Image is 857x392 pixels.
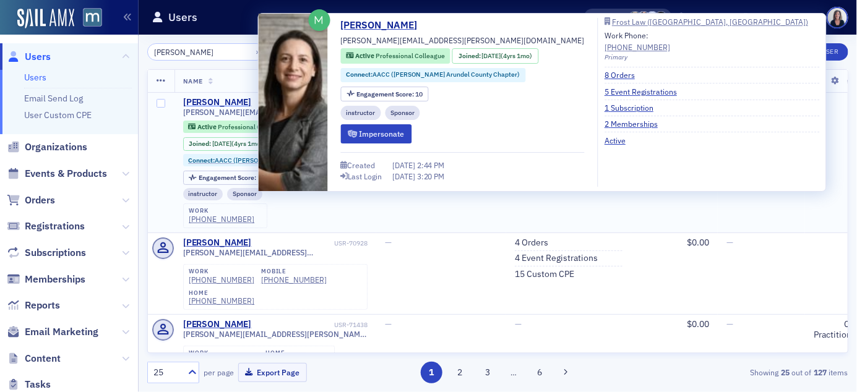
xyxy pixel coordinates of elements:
a: 4 Orders [515,237,548,249]
div: 25 [153,366,181,379]
a: 15 Custom CPE [515,269,574,280]
input: Search… [147,43,265,61]
span: Connect : [188,156,215,164]
strong: 127 [812,367,829,378]
span: Active [197,122,218,131]
a: [PERSON_NAME] [183,237,252,249]
span: [PERSON_NAME][EMAIL_ADDRESS][PERSON_NAME][DOMAIN_NAME] [183,108,368,117]
span: 3:20 PM [418,171,444,181]
span: Professional Colleague [218,122,287,131]
span: Professional Colleague [376,51,445,60]
button: 6 [529,362,551,383]
div: work [189,268,254,275]
div: [PHONE_NUMBER] [189,215,254,224]
a: 5 Event Registrations [605,86,686,97]
span: — [726,237,733,248]
div: Work Phone: [605,30,670,53]
span: [DATE] [393,160,418,170]
div: USR-69707 [254,99,368,107]
div: Created [348,162,376,169]
div: (4yrs 1mo) [212,140,263,148]
a: User Custom CPE [24,109,92,121]
span: [DATE] [482,51,501,60]
span: Tyra Washington [637,11,650,24]
div: mobile [261,268,327,275]
div: Connect: [341,68,526,82]
span: — [385,237,392,248]
div: Active: Active: Professional Colleague [341,48,450,64]
span: 2:44 PM [418,160,444,170]
a: [PERSON_NAME] [341,18,427,33]
a: Email Marketing [7,325,98,339]
div: Engagement Score: 10 [183,171,271,184]
a: Organizations [7,140,87,154]
div: [DOMAIN_NAME] [750,12,819,23]
h1: Users [168,10,197,25]
span: Engagement Score : [356,90,415,98]
div: home [189,289,254,297]
span: Orders [25,194,55,207]
div: USR-71438 [254,321,368,329]
div: Support [689,12,731,23]
span: Registrations [25,219,85,233]
a: Subscriptions [7,246,86,260]
a: Events & Products [7,167,107,181]
a: 8 Orders [605,69,644,80]
a: Memberships [7,273,85,286]
span: $0.00 [687,237,709,248]
a: [PHONE_NUMBER] [189,296,254,305]
span: Engagement Score : [199,173,257,182]
a: Email Send Log [24,93,83,104]
span: Joined : [459,51,482,61]
a: Registrations [7,219,85,233]
span: Subscriptions [25,246,86,260]
a: [PERSON_NAME] [183,97,252,108]
div: Engagement Score: 10 [341,87,429,102]
a: [PHONE_NUMBER] [189,275,254,284]
span: [PERSON_NAME][EMAIL_ADDRESS][PERSON_NAME][DOMAIN_NAME] [341,35,585,46]
span: $0.00 [687,318,709,330]
div: work [189,349,254,357]
img: SailAMX [17,9,74,28]
a: [PERSON_NAME] [183,319,252,330]
a: Tasks [7,378,51,391]
a: Reports [7,299,60,312]
span: Connect : [346,70,373,79]
span: Active [355,51,376,60]
a: 2 Memberships [605,118,667,129]
div: work [189,207,254,215]
a: Active Professional Colleague [188,122,286,130]
button: Export Page [238,363,307,382]
img: SailAMX [83,8,102,27]
a: Content [7,352,61,365]
label: per page [204,367,234,378]
div: Last Login [348,173,382,180]
a: 4 Event Registrations [515,253,598,264]
div: Connect: [183,154,368,166]
a: Orders [7,194,55,207]
a: Frost Law ([GEOGRAPHIC_DATA], [GEOGRAPHIC_DATA]) [605,18,819,25]
button: 2 [449,362,471,383]
a: Users [7,50,51,64]
span: Tasks [25,378,51,391]
span: Content [25,352,61,365]
span: Justin Chase [646,11,659,24]
span: Events & Products [25,167,107,181]
span: Profile [827,7,848,28]
span: Joined : [189,140,212,148]
div: Joined: 2021-08-09 00:00:00 [183,137,269,151]
span: [DATE] [393,171,418,181]
button: × [252,46,264,57]
div: Sponsor [227,188,262,200]
span: Name [183,77,203,85]
a: Connect:AACC ([PERSON_NAME] Arundel County Chapter) [346,70,520,80]
strong: 25 [779,367,792,378]
a: [PHONE_NUMBER] [605,41,670,53]
span: — [726,318,733,330]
